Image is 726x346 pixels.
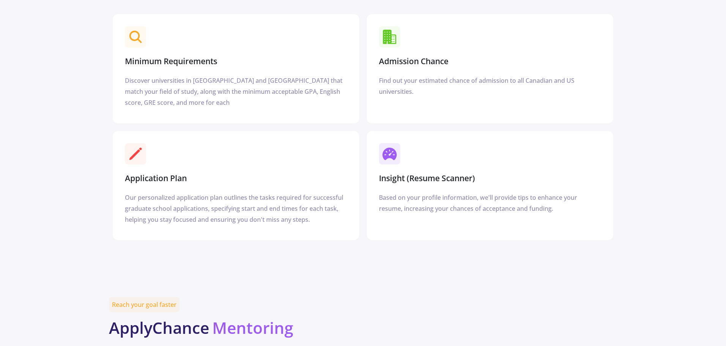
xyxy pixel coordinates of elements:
div: Discover universities in [GEOGRAPHIC_DATA] and [GEOGRAPHIC_DATA] that match your field of study, ... [125,75,347,108]
div: Based on your profile information, we'll provide tips to enhance your resume, increasing your cha... [379,192,601,214]
b: Mentoring [212,317,293,338]
h3: Admission Chance [379,57,448,66]
span: Reach your goal faster [109,297,180,312]
b: ApplyChance [109,317,209,338]
h3: Minimum Requirements [125,57,217,66]
h3: Application Plan [125,174,187,183]
div: Our personalized application plan outlines the tasks required for successful graduate school appl... [125,192,347,225]
h3: Insight (Resume Scanner) [379,174,475,183]
div: Find out your estimated chance of admission to all Canadian and US universities. [379,75,601,97]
